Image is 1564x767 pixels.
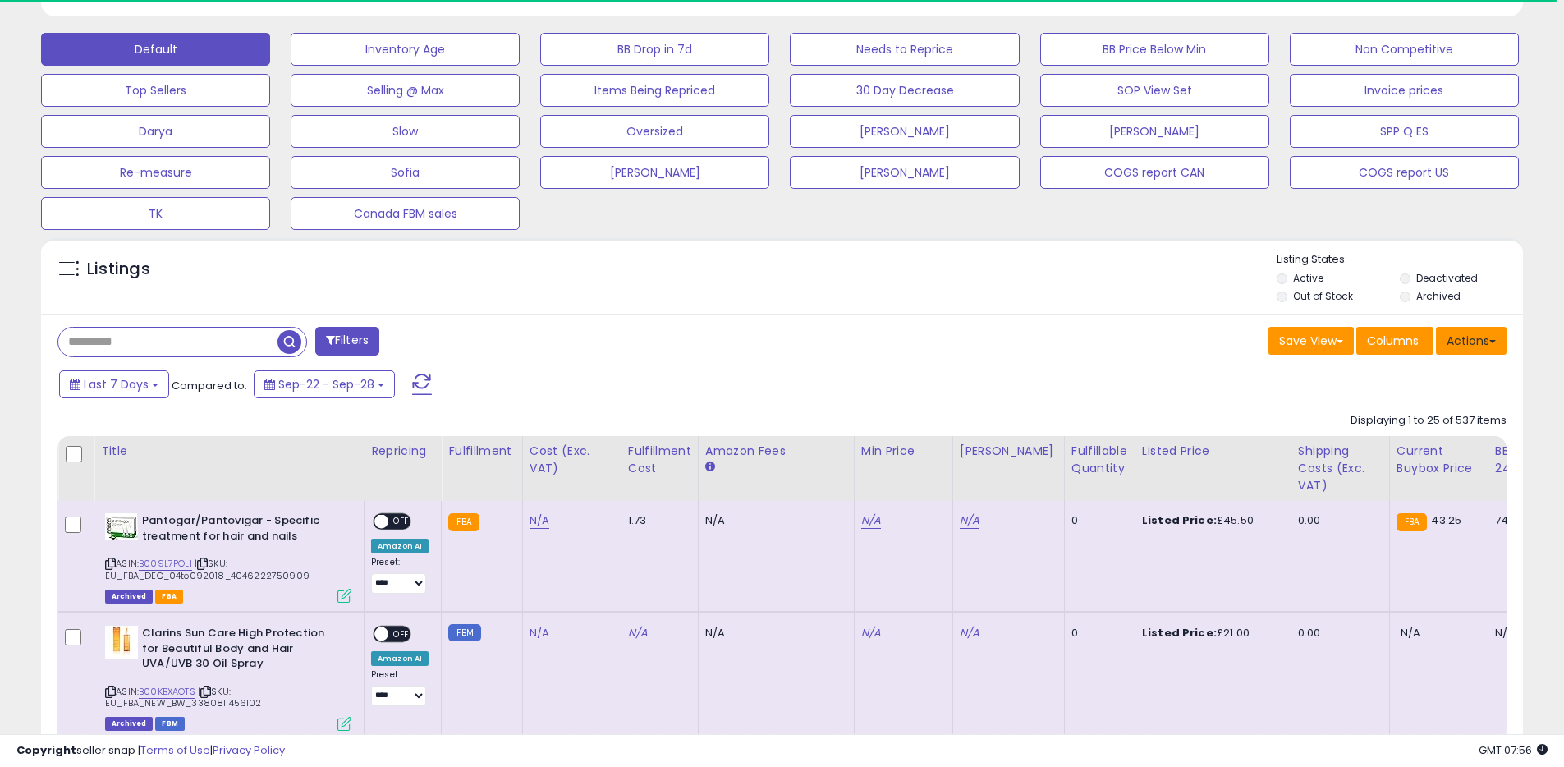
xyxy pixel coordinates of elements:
div: ASIN: [105,513,351,601]
button: SPP Q ES [1290,115,1519,148]
span: Compared to: [172,378,247,393]
div: Current Buybox Price [1397,443,1481,477]
span: | SKU: EU_FBA_DEC_04to092018_4046222750909 [105,557,310,581]
a: N/A [861,625,881,641]
div: ASIN: [105,626,351,729]
div: 1.73 [628,513,686,528]
span: | SKU: EU_FBA_NEW_BW_3380811456102 [105,685,262,710]
b: Listed Price: [1142,512,1217,528]
a: B009L7POLI [139,557,192,571]
div: Amazon Fees [705,443,847,460]
small: FBM [448,624,480,641]
div: Min Price [861,443,946,460]
div: [PERSON_NAME] [960,443,1057,460]
div: Fulfillment Cost [628,443,691,477]
button: [PERSON_NAME] [790,156,1019,189]
b: Listed Price: [1142,625,1217,641]
div: N/A [705,513,842,528]
label: Deactivated [1416,271,1478,285]
button: Re-measure [41,156,270,189]
button: Sofia [291,156,520,189]
div: 0.00 [1298,626,1377,641]
img: 41IFr2w5HiL._SL40_.jpg [105,513,138,540]
label: Archived [1416,289,1461,303]
div: Preset: [371,669,429,706]
a: N/A [861,512,881,529]
div: Fulfillment [448,443,515,460]
div: Listed Price [1142,443,1284,460]
small: FBA [1397,513,1427,531]
div: N/A [1495,626,1549,641]
a: N/A [530,625,549,641]
button: Items Being Repriced [540,74,769,107]
button: Non Competitive [1290,33,1519,66]
a: Privacy Policy [213,742,285,758]
button: [PERSON_NAME] [1040,115,1269,148]
div: Title [101,443,357,460]
a: N/A [960,512,979,529]
a: B00KBXAOTS [139,685,195,699]
button: BB Price Below Min [1040,33,1269,66]
div: Displaying 1 to 25 of 537 items [1351,413,1507,429]
a: N/A [960,625,979,641]
button: [PERSON_NAME] [790,115,1019,148]
button: Needs to Reprice [790,33,1019,66]
a: N/A [628,625,648,641]
span: Sep-22 - Sep-28 [278,376,374,393]
button: Last 7 Days [59,370,169,398]
small: FBA [448,513,479,531]
h5: Listings [87,258,150,281]
span: FBA [155,590,183,604]
p: Listing States: [1277,252,1523,268]
button: TK [41,197,270,230]
button: Selling @ Max [291,74,520,107]
div: Amazon AI [371,539,429,553]
span: Listings that have been deleted from Seller Central [105,590,153,604]
button: [PERSON_NAME] [540,156,769,189]
button: Canada FBM sales [291,197,520,230]
button: 30 Day Decrease [790,74,1019,107]
button: Columns [1356,327,1433,355]
span: 2025-10-6 07:56 GMT [1479,742,1548,758]
div: 0 [1071,513,1122,528]
div: Preset: [371,557,429,594]
span: OFF [388,627,415,641]
button: COGS report CAN [1040,156,1269,189]
button: Sep-22 - Sep-28 [254,370,395,398]
div: Fulfillable Quantity [1071,443,1128,477]
div: 0 [1071,626,1122,641]
a: Terms of Use [140,742,210,758]
button: Actions [1436,327,1507,355]
div: Shipping Costs (Exc. VAT) [1298,443,1383,494]
a: N/A [530,512,549,529]
b: Clarins Sun Care High Protection for Beautiful Body and Hair UVA/UVB 30 Oil Spray [142,626,342,676]
button: Darya [41,115,270,148]
span: Last 7 Days [84,376,149,393]
button: Slow [291,115,520,148]
div: N/A [705,626,842,641]
small: Amazon Fees. [705,460,715,475]
span: 43.25 [1431,512,1461,528]
button: COGS report US [1290,156,1519,189]
div: seller snap | | [16,743,285,759]
div: 74% [1495,513,1549,528]
button: BB Drop in 7d [540,33,769,66]
button: Top Sellers [41,74,270,107]
img: 41mseha03LL._SL40_.jpg [105,626,138,659]
button: Filters [315,327,379,356]
label: Out of Stock [1293,289,1353,303]
button: Oversized [540,115,769,148]
b: Pantogar/Pantovigar - Specific treatment for hair and nails [142,513,342,548]
div: £45.50 [1142,513,1278,528]
span: OFF [388,515,415,529]
div: Cost (Exc. VAT) [530,443,614,477]
span: Listings that have been deleted from Seller Central [105,717,153,731]
button: Default [41,33,270,66]
div: 0.00 [1298,513,1377,528]
div: Amazon AI [371,651,429,666]
div: £21.00 [1142,626,1278,641]
label: Active [1293,271,1323,285]
button: Save View [1268,327,1354,355]
div: BB Share 24h. [1495,443,1555,477]
span: Columns [1367,333,1419,349]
